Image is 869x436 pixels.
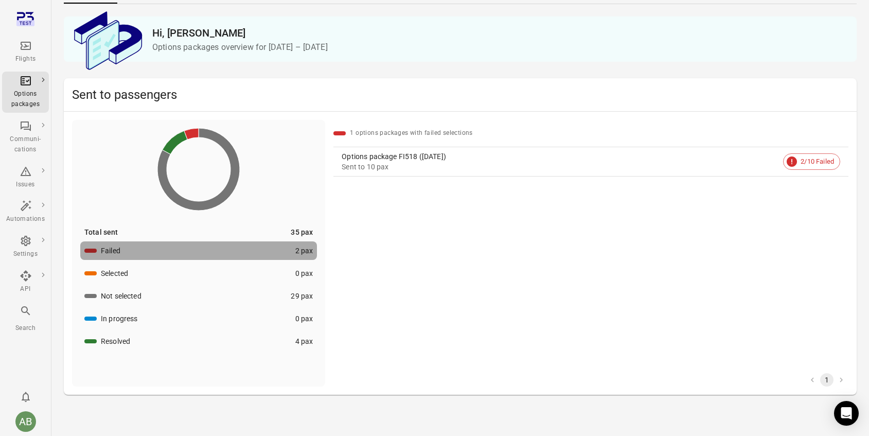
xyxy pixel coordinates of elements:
[101,246,120,256] div: Failed
[152,25,848,41] h2: Hi, [PERSON_NAME]
[6,89,45,110] div: Options packages
[2,72,49,113] a: Options packages
[6,54,45,64] div: Flights
[84,227,118,237] div: Total sent
[295,336,313,346] div: 4 pax
[101,268,128,278] div: Selected
[80,287,317,305] button: Not selected29 pax
[795,156,840,167] span: 2/10 Failed
[80,309,317,328] button: In progress0 pax
[101,313,138,324] div: In progress
[834,401,859,426] div: Open Intercom Messenger
[350,128,472,138] div: 1 options packages with failed selections
[2,302,49,336] button: Search
[2,197,49,228] a: Automations
[2,232,49,263] a: Settings
[805,373,848,387] nav: pagination navigation
[2,162,49,193] a: Issues
[6,214,45,224] div: Automations
[2,267,49,298] a: API
[295,313,313,324] div: 0 pax
[6,249,45,259] div: Settings
[80,241,317,260] button: Failed2 pax
[15,411,36,432] div: AB
[342,151,779,162] div: Options package FI518 ([DATE])
[820,373,833,387] button: page 1
[6,323,45,334] div: Search
[80,264,317,283] button: Selected0 pax
[295,246,313,256] div: 2 pax
[342,162,779,172] div: Sent to 10 pax
[15,387,36,407] button: Notifications
[6,284,45,294] div: API
[80,332,317,351] button: Resolved4 pax
[101,291,141,301] div: Not selected
[11,407,40,436] button: Aslaug Bjarnadottir
[72,86,848,103] h2: Sent to passengers
[291,291,313,301] div: 29 pax
[2,37,49,67] a: Flights
[333,147,848,176] a: Options package FI518 ([DATE])Sent to 10 pax2/10 Failed
[152,41,848,54] p: Options packages overview for [DATE] – [DATE]
[101,336,130,346] div: Resolved
[6,180,45,190] div: Issues
[2,117,49,158] a: Communi-cations
[6,134,45,155] div: Communi-cations
[295,268,313,278] div: 0 pax
[291,227,313,237] div: 35 pax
